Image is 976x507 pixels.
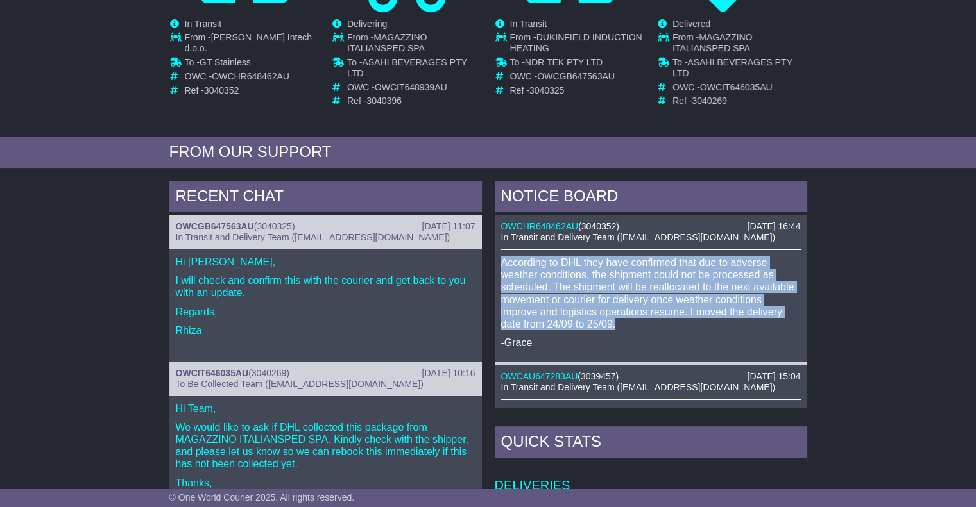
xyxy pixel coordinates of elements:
div: [DATE] 15:04 [747,371,800,382]
div: NOTICE BOARD [495,181,807,215]
span: 3040325 [529,85,565,96]
span: OWCIT646035AU [700,82,773,92]
span: MAGAZZINO ITALIANSPED SPA [672,32,752,53]
span: GT Stainless [200,57,251,67]
span: 3040269 [692,96,727,106]
div: ( ) [501,371,801,382]
td: Ref - [510,85,644,96]
td: To - [185,57,319,71]
span: OWCIT648939AU [375,82,447,92]
td: To - [347,57,481,82]
div: ( ) [501,221,801,232]
span: [PERSON_NAME] Intech d.o.o. [185,32,312,53]
span: To Be Collected Team ([EMAIL_ADDRESS][DOMAIN_NAME]) [176,379,424,389]
td: OWC - [510,71,644,85]
span: In Transit [510,19,547,29]
p: I will check and confirm this with the courier and get back to you with an update. [176,274,475,299]
span: Delivered [672,19,710,29]
p: Rhiza [176,324,475,337]
span: 3040396 [366,96,402,106]
p: Hi [PERSON_NAME], [176,256,475,268]
span: OWCHR648462AU [212,71,289,81]
a: OWCIT646035AU [176,368,249,378]
span: © One World Courier 2025. All rights reserved. [169,492,355,503]
span: Delivering [347,19,387,29]
span: MAGAZZINO ITALIANSPED SPA [347,32,427,53]
div: RECENT CHAT [169,181,482,215]
span: In Transit [185,19,222,29]
p: Regards, [176,306,475,318]
td: To - [510,57,644,71]
td: To - [672,57,807,82]
td: OWC - [347,82,481,96]
span: 3040325 [257,221,292,231]
td: From - [672,32,807,57]
a: OWCGB647563AU [176,221,254,231]
span: ASAHI BEVERAGES PTY LTD [347,57,467,78]
td: Ref - [672,96,807,106]
span: 3040269 [252,368,287,378]
p: Hi Team, [176,403,475,415]
span: In Transit and Delivery Team ([EMAIL_ADDRESS][DOMAIN_NAME]) [501,382,776,392]
div: [DATE] 16:44 [747,221,800,232]
td: From - [185,32,319,57]
td: From - [510,32,644,57]
span: In Transit and Delivery Team ([EMAIL_ADDRESS][DOMAIN_NAME]) [176,232,450,242]
span: ASAHI BEVERAGES PTY LTD [672,57,792,78]
div: [DATE] 10:16 [422,368,475,379]
td: OWC - [185,71,319,85]
td: Deliveries [495,461,807,494]
span: NDR TEK PTY LTD [525,57,603,67]
p: -Grace [501,337,801,349]
span: 3039457 [581,371,616,381]
p: According to DHL they have confirmed that due to adverse weather conditions, the shipment could n... [501,256,801,330]
div: FROM OUR SUPPORT [169,143,807,162]
div: ( ) [176,368,475,379]
td: OWC - [672,82,807,96]
span: 3040352 [581,221,617,231]
p: We would like to ask if DHL collected this package from MAGAZZINO ITALIANSPED SPA. Kindly check w... [176,421,475,470]
td: Ref - [185,85,319,96]
span: DUKINFIELD INDUCTION HEATING [510,32,642,53]
p: According to the courier, their portal shows an ETA of 26/9. The freight is currently in [GEOGRAP... [501,406,801,431]
div: ( ) [176,221,475,232]
div: [DATE] 11:07 [422,221,475,232]
span: 3040352 [204,85,239,96]
div: Quick Stats [495,426,807,461]
td: From - [347,32,481,57]
td: Ref - [347,96,481,106]
span: In Transit and Delivery Team ([EMAIL_ADDRESS][DOMAIN_NAME]) [501,232,776,242]
p: Thanks, Joy [176,477,475,501]
span: OWCGB647563AU [537,71,615,81]
a: OWCHR648462AU [501,221,579,231]
a: OWCAU647283AU [501,371,578,381]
